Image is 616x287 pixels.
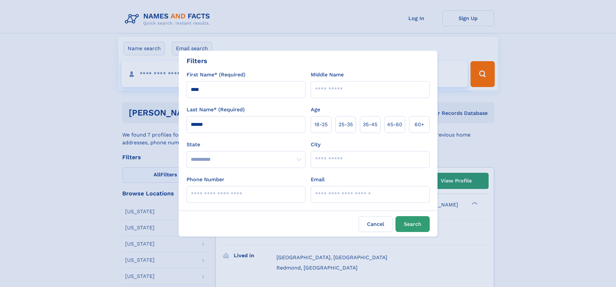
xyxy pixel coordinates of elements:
[387,121,402,128] span: 45‑60
[311,106,320,114] label: Age
[339,121,353,128] span: 25‑35
[187,71,245,79] label: First Name* (Required)
[187,106,245,114] label: Last Name* (Required)
[415,121,424,128] span: 60+
[187,141,306,149] label: State
[187,56,207,66] div: Filters
[311,71,344,79] label: Middle Name
[395,216,430,232] button: Search
[311,176,325,183] label: Email
[359,216,393,232] label: Cancel
[311,141,320,149] label: City
[314,121,328,128] span: 18‑25
[363,121,377,128] span: 35‑45
[187,176,224,183] label: Phone Number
